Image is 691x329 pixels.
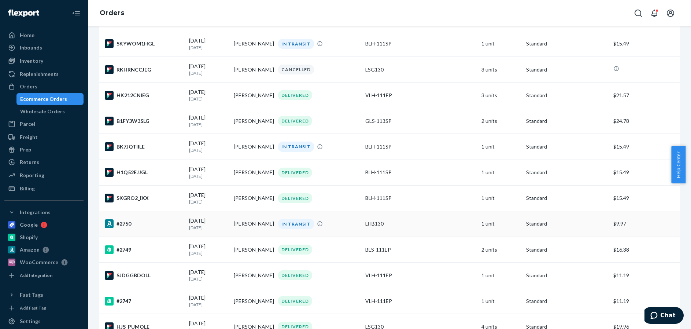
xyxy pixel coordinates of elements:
td: $21.57 [610,83,680,108]
a: Inventory [4,55,84,67]
div: DELIVERED [278,168,312,178]
td: 2 units [478,108,523,134]
div: [DATE] [189,88,228,102]
p: [DATE] [189,250,228,256]
p: [DATE] [189,199,228,205]
div: Orders [20,83,37,90]
p: Standard [526,92,607,99]
div: [DATE] [189,166,228,179]
div: BLH-111SP [365,143,476,150]
a: Prep [4,144,84,156]
div: Returns [20,158,39,166]
div: SKGRO2_IXX [105,194,183,202]
div: #2750 [105,219,183,228]
div: GLS-113SP [365,117,476,125]
div: DELIVERED [278,245,312,255]
a: Billing [4,183,84,194]
td: 3 units [478,83,523,108]
td: 2 units [478,237,523,263]
a: Home [4,29,84,41]
td: [PERSON_NAME] [231,263,276,288]
div: Shopify [20,234,38,241]
button: Help Center [671,146,686,183]
div: IN TRANSIT [278,39,314,49]
p: [DATE] [189,70,228,76]
td: [PERSON_NAME] [231,57,276,83]
div: BLH-111SP [365,169,476,176]
div: SKYWOM1HGL [105,39,183,48]
div: VLH-111EP [365,297,476,305]
p: [DATE] [189,173,228,179]
a: Settings [4,315,84,327]
p: Standard [526,117,607,125]
td: $16.38 [610,237,680,263]
td: $9.97 [610,211,680,237]
div: SJDGGBDOLL [105,271,183,280]
div: HK212CNIEG [105,91,183,100]
a: Orders [100,9,124,17]
td: 3 units [478,57,523,83]
div: B1FY3W3SLG [105,117,183,125]
td: [PERSON_NAME] [231,211,276,237]
button: Open Search Box [631,6,646,21]
div: BLH-111SP [365,40,476,47]
td: $15.49 [610,134,680,160]
div: Replenishments [20,70,59,78]
div: WooCommerce [20,259,58,266]
td: [PERSON_NAME] [231,185,276,211]
ol: breadcrumbs [94,3,130,24]
div: BK7JQTIILE [105,142,183,151]
div: DELIVERED [278,90,312,100]
td: [PERSON_NAME] [231,160,276,185]
div: LSG130 [365,66,476,73]
div: Inventory [20,57,43,65]
td: [PERSON_NAME] [231,108,276,134]
td: $11.19 [610,288,680,314]
div: Parcel [20,120,35,128]
div: [DATE] [189,191,228,205]
td: $15.49 [610,185,680,211]
a: Shopify [4,231,84,243]
div: [DATE] [189,63,228,76]
div: Integrations [20,209,51,216]
button: Open account menu [663,6,678,21]
a: Wholesale Orders [16,106,84,117]
a: Add Integration [4,271,84,280]
td: $11.19 [610,263,680,288]
div: [DATE] [189,268,228,282]
div: VLH-111EP [365,92,476,99]
div: [DATE] [189,114,228,128]
div: Add Fast Tag [20,305,46,311]
div: Freight [20,134,38,141]
div: #2747 [105,297,183,306]
iframe: Opens a widget where you can chat to one of our agents [644,307,684,325]
td: 1 unit [478,211,523,237]
div: RKHRNCCJEG [105,65,183,74]
a: Freight [4,131,84,143]
td: $15.49 [610,31,680,56]
div: BLH-111SP [365,194,476,202]
p: Standard [526,246,607,253]
a: Returns [4,156,84,168]
div: [DATE] [189,217,228,231]
p: Standard [526,194,607,202]
td: [PERSON_NAME] [231,83,276,108]
p: Standard [526,169,607,176]
div: BLS-111EP [365,246,476,253]
div: Amazon [20,246,40,253]
td: 1 unit [478,31,523,56]
div: DELIVERED [278,116,312,126]
td: [PERSON_NAME] [231,288,276,314]
p: [DATE] [189,276,228,282]
p: [DATE] [189,121,228,128]
p: Standard [526,66,607,73]
div: IN TRANSIT [278,142,314,151]
img: Flexport logo [8,10,39,17]
div: Settings [20,318,41,325]
div: DELIVERED [278,296,312,306]
p: Standard [526,220,607,227]
td: 1 unit [478,288,523,314]
div: Home [20,32,34,39]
